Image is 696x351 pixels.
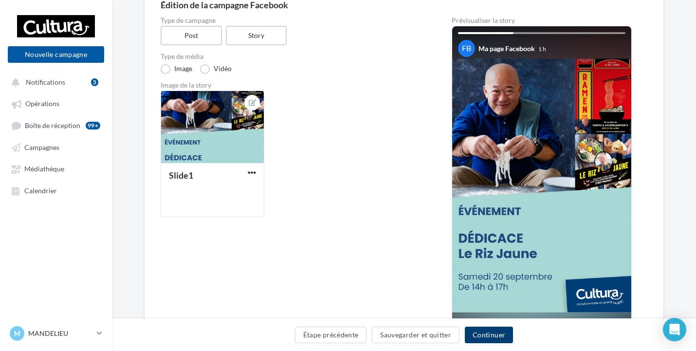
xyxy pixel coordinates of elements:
button: Nouvelle campagne [8,46,104,63]
div: 5 [91,78,98,86]
span: Médiathèque [24,165,64,173]
a: Médiathèque [6,160,106,177]
label: Type de campagne [161,17,421,24]
div: FB [458,40,475,57]
span: Boîte de réception [25,121,80,129]
span: Calendrier [24,186,57,195]
button: Étape précédente [295,327,367,343]
span: Campagnes [24,143,59,151]
img: Your Facebook story preview [452,59,631,313]
p: MANDELIEU [28,329,93,338]
button: Notifications 5 [6,73,102,91]
span: M [14,329,20,338]
a: Campagnes [6,138,106,156]
div: Open Intercom Messenger [663,318,686,341]
label: Type de média [161,53,421,60]
div: Ma page Facebook [478,44,535,54]
button: Sauvegarder et quitter [372,327,459,343]
div: 1 h [538,45,546,53]
div: Image de la story [161,82,421,89]
a: Calendrier [6,182,106,199]
label: Image [161,64,192,74]
div: Édition de la campagne Facebook [161,0,647,9]
span: Opérations [25,100,59,108]
span: Notifications [26,78,65,86]
button: Continuer [465,327,513,343]
label: Vidéo [200,64,232,74]
div: Slide1 [169,170,193,181]
a: Opérations [6,94,106,112]
div: Prévisualiser la story [452,17,632,24]
label: Post [161,26,222,45]
label: Story [226,26,287,45]
a: Boîte de réception99+ [6,116,106,134]
div: 99+ [86,122,100,129]
a: M MANDELIEU [8,324,104,343]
